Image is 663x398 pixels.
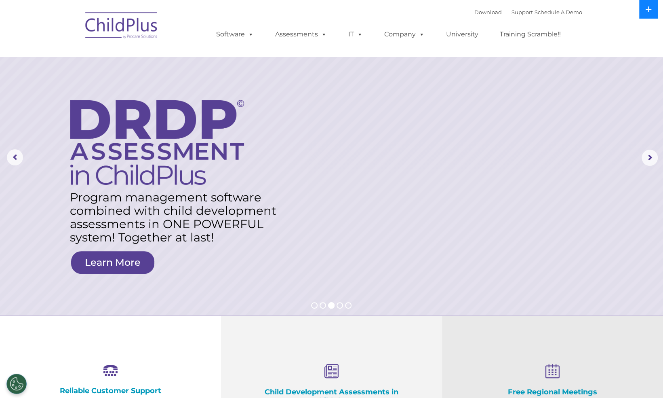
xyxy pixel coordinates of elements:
span: Last name [112,53,137,59]
a: University [438,26,486,42]
a: IT [340,26,371,42]
a: Learn More [71,251,154,274]
h4: Free Regional Meetings [482,387,623,396]
img: DRDP Assessment in ChildPlus [70,100,244,185]
a: Training Scramble!! [492,26,569,42]
font: | [474,9,582,15]
a: Download [474,9,502,15]
button: Cookies Settings [6,374,27,394]
a: Software [208,26,262,42]
a: Company [376,26,433,42]
h4: Reliable Customer Support [40,386,181,395]
a: Support [511,9,533,15]
img: ChildPlus by Procare Solutions [81,6,162,47]
a: Assessments [267,26,335,42]
a: Schedule A Demo [535,9,582,15]
span: Phone number [112,87,147,93]
rs-layer: Program management software combined with child development assessments in ONE POWERFUL system! T... [70,191,282,244]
